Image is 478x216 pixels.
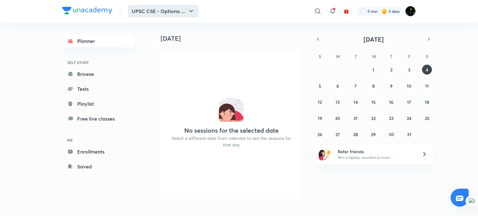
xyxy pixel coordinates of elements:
a: Browse [62,68,134,80]
button: October 22, 2025 [368,113,378,123]
button: October 11, 2025 [422,81,432,91]
button: October 16, 2025 [386,97,396,107]
abbr: Sunday [319,53,321,59]
abbr: October 6, 2025 [336,83,339,89]
button: October 7, 2025 [351,81,361,91]
button: October 28, 2025 [351,129,361,139]
abbr: October 31, 2025 [407,131,411,137]
abbr: October 24, 2025 [407,115,411,121]
abbr: October 14, 2025 [354,99,358,105]
p: Win a laptop, vouchers & more [338,155,414,160]
abbr: October 1, 2025 [373,67,374,73]
abbr: October 26, 2025 [317,131,322,137]
abbr: October 18, 2025 [425,99,429,105]
img: Rohit Duggal [405,6,416,16]
abbr: Thursday [390,53,392,59]
h6: SELF STUDY [62,57,134,68]
abbr: October 23, 2025 [389,115,394,121]
abbr: October 25, 2025 [425,115,429,121]
button: October 3, 2025 [404,65,414,75]
abbr: October 12, 2025 [318,99,322,105]
abbr: October 5, 2025 [319,83,321,89]
abbr: October 2, 2025 [390,67,392,73]
a: Saved [62,160,134,173]
button: October 27, 2025 [333,129,343,139]
img: Company Logo [62,7,112,14]
button: October 31, 2025 [404,129,414,139]
button: October 24, 2025 [404,113,414,123]
button: October 5, 2025 [315,81,325,91]
abbr: Wednesday [372,53,376,59]
button: October 25, 2025 [422,113,432,123]
abbr: October 17, 2025 [407,99,411,105]
button: October 19, 2025 [315,113,325,123]
button: October 1, 2025 [368,65,378,75]
abbr: October 13, 2025 [335,99,340,105]
h4: [DATE] [161,35,307,42]
abbr: October 4, 2025 [426,67,428,73]
abbr: October 29, 2025 [371,131,376,137]
abbr: Saturday [426,53,428,59]
button: October 26, 2025 [315,129,325,139]
button: October 20, 2025 [333,113,343,123]
a: Playlist [62,98,134,110]
button: October 8, 2025 [368,81,378,91]
a: Enrollments [62,145,134,158]
button: October 4, 2025 [422,65,432,75]
abbr: October 30, 2025 [389,131,394,137]
button: October 2, 2025 [386,65,396,75]
h6: Refer friends [338,148,414,155]
a: Company Logo [62,7,112,16]
abbr: October 19, 2025 [318,115,322,121]
abbr: October 9, 2025 [390,83,392,89]
abbr: October 16, 2025 [389,99,393,105]
button: October 18, 2025 [422,97,432,107]
abbr: October 28, 2025 [353,131,358,137]
abbr: October 8, 2025 [372,83,375,89]
abbr: Monday [336,53,340,59]
span: [DATE] [363,35,384,44]
button: October 13, 2025 [333,97,343,107]
abbr: October 7, 2025 [354,83,357,89]
a: Tests [62,83,134,95]
button: October 10, 2025 [404,81,414,91]
abbr: Tuesday [354,53,357,59]
button: October 12, 2025 [315,97,325,107]
button: October 17, 2025 [404,97,414,107]
abbr: October 11, 2025 [425,83,429,89]
button: avatar [341,6,351,16]
img: avatar [344,8,349,14]
abbr: October 3, 2025 [408,67,410,73]
abbr: October 15, 2025 [371,99,376,105]
button: October 14, 2025 [351,97,361,107]
abbr: October 22, 2025 [371,115,376,121]
button: October 9, 2025 [386,81,396,91]
abbr: October 10, 2025 [407,83,411,89]
abbr: October 27, 2025 [335,131,340,137]
button: October 15, 2025 [368,97,378,107]
button: UPSC CSE - Optiona ... [128,5,199,17]
button: October 23, 2025 [386,113,396,123]
button: October 29, 2025 [368,129,378,139]
abbr: October 20, 2025 [335,115,340,121]
a: Free live classes [62,113,134,125]
img: referral [319,148,331,160]
p: Select a different date from calendar to see the sessions for that day [168,135,294,148]
button: October 6, 2025 [333,81,343,91]
button: [DATE] [322,35,424,44]
a: Planner [62,35,134,47]
abbr: October 21, 2025 [354,115,358,121]
img: No events [219,97,244,122]
h4: No sessions for the selected date [184,127,279,134]
button: October 30, 2025 [386,129,396,139]
img: streak [381,8,387,14]
abbr: Friday [408,53,410,59]
button: October 21, 2025 [351,113,361,123]
h6: ME [62,135,134,145]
